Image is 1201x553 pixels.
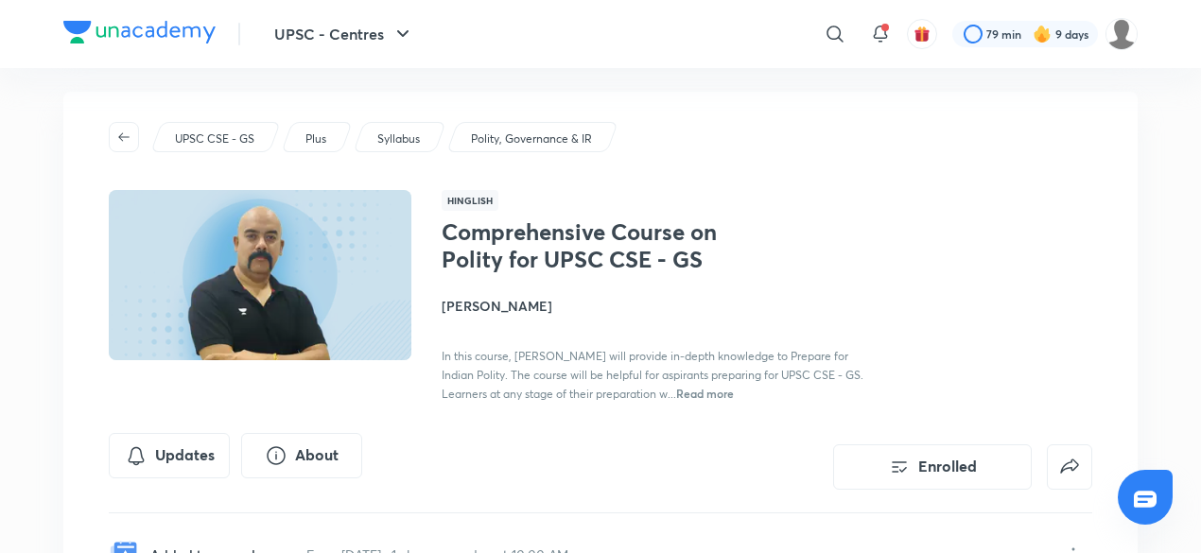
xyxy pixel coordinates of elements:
[471,130,592,147] p: Polity, Governance & IR
[1047,444,1092,490] button: false
[833,444,1032,490] button: Enrolled
[442,218,751,273] h1: Comprehensive Course on Polity for UPSC CSE - GS
[442,349,863,401] span: In this course, [PERSON_NAME] will provide in-depth knowledge to Prepare for Indian Polity. The c...
[303,130,330,147] a: Plus
[914,26,931,43] img: avatar
[175,130,254,147] p: UPSC CSE - GS
[106,188,414,362] img: Thumbnail
[374,130,424,147] a: Syllabus
[241,433,362,478] button: About
[305,130,326,147] p: Plus
[377,130,420,147] p: Syllabus
[172,130,258,147] a: UPSC CSE - GS
[63,21,216,43] img: Company Logo
[263,15,426,53] button: UPSC - Centres
[442,296,865,316] h4: [PERSON_NAME]
[1105,18,1138,50] img: SAKSHI AGRAWAL
[109,433,230,478] button: Updates
[63,21,216,48] a: Company Logo
[676,386,734,401] span: Read more
[1033,25,1052,43] img: streak
[907,19,937,49] button: avatar
[468,130,596,147] a: Polity, Governance & IR
[442,190,498,211] span: Hinglish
